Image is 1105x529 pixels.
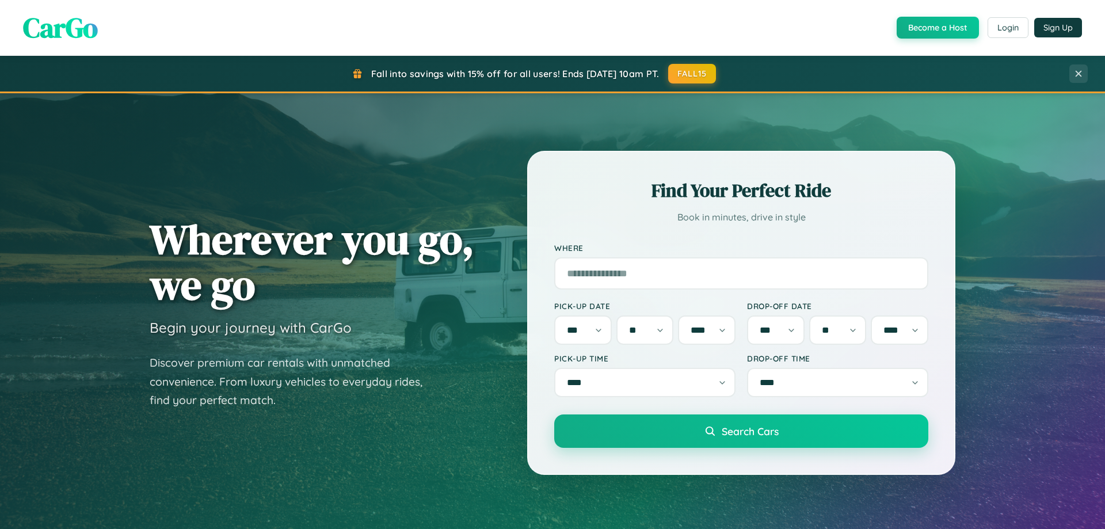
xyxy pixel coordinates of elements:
p: Book in minutes, drive in style [554,209,928,226]
button: FALL15 [668,64,717,83]
label: Pick-up Date [554,301,736,311]
span: CarGo [23,9,98,47]
h1: Wherever you go, we go [150,216,474,307]
h3: Begin your journey with CarGo [150,319,352,336]
label: Where [554,243,928,253]
label: Drop-off Date [747,301,928,311]
p: Discover premium car rentals with unmatched convenience. From luxury vehicles to everyday rides, ... [150,353,437,410]
h2: Find Your Perfect Ride [554,178,928,203]
label: Pick-up Time [554,353,736,363]
button: Search Cars [554,414,928,448]
label: Drop-off Time [747,353,928,363]
button: Sign Up [1034,18,1082,37]
button: Login [988,17,1028,38]
span: Search Cars [722,425,779,437]
button: Become a Host [897,17,979,39]
span: Fall into savings with 15% off for all users! Ends [DATE] 10am PT. [371,68,660,79]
